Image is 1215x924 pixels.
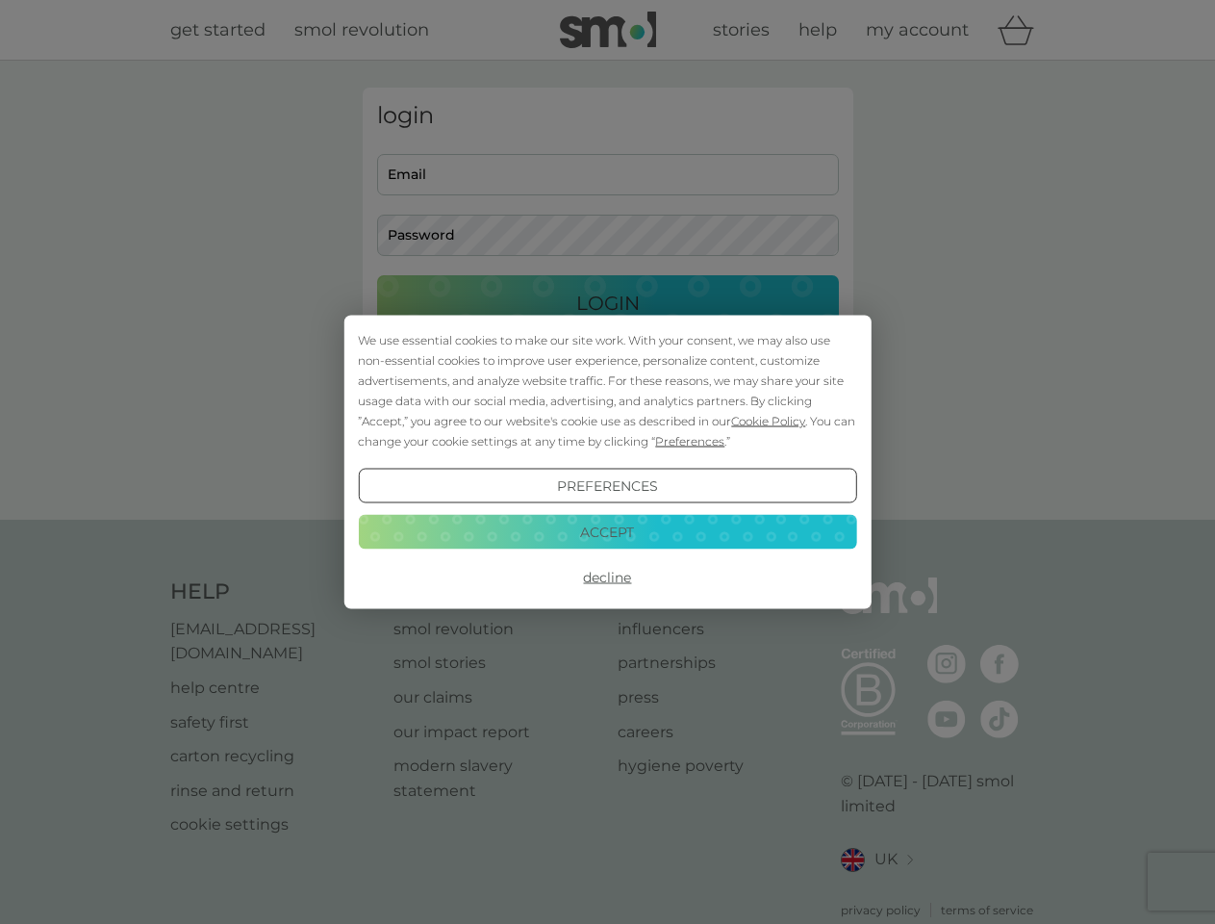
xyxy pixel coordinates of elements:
[358,560,856,595] button: Decline
[655,434,724,449] span: Preferences
[343,316,871,609] div: Cookie Consent Prompt
[358,330,856,451] div: We use essential cookies to make our site work. With your consent, we may also use non-essential ...
[358,514,856,549] button: Accept
[358,469,856,503] button: Preferences
[731,414,805,428] span: Cookie Policy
